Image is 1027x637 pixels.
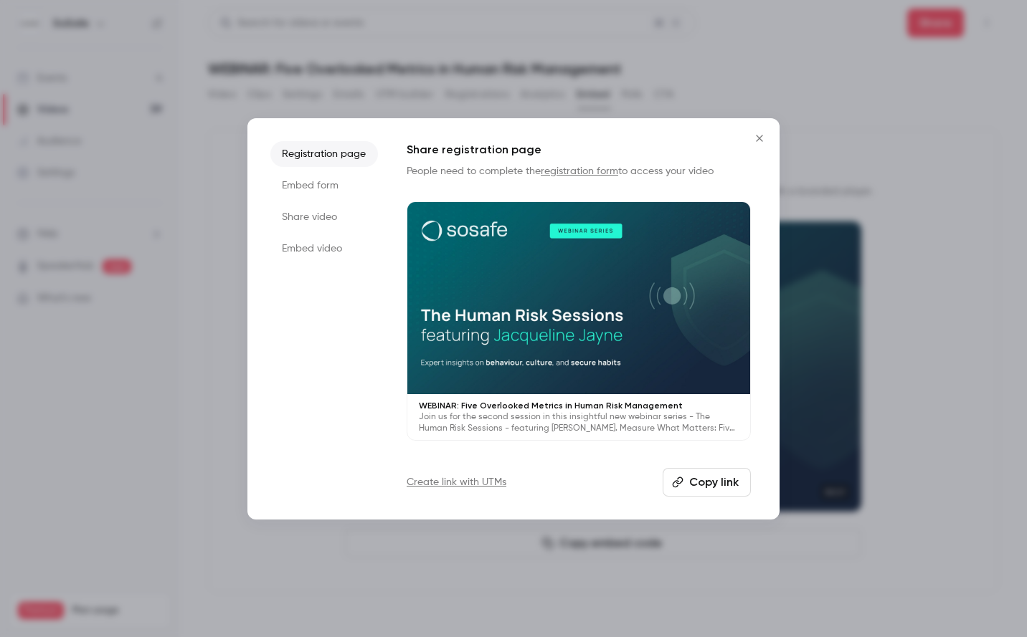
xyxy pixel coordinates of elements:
p: Join us for the second session in this insightful new webinar series - The Human Risk Sessions - ... [419,411,739,434]
li: Embed video [270,236,378,262]
li: Embed form [270,173,378,198]
li: Registration page [270,141,378,167]
p: WEBINAR: Five Overlooked Metrics in Human Risk Management [419,400,739,411]
a: WEBINAR: Five Overlooked Metrics in Human Risk ManagementJoin us for the second session in this i... [407,201,751,441]
button: Copy link [663,468,751,497]
a: registration form [541,166,618,176]
button: Close [745,124,774,153]
p: People need to complete the to access your video [407,164,751,178]
li: Share video [270,204,378,230]
a: Create link with UTMs [407,475,506,489]
h1: Share registration page [407,141,751,158]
